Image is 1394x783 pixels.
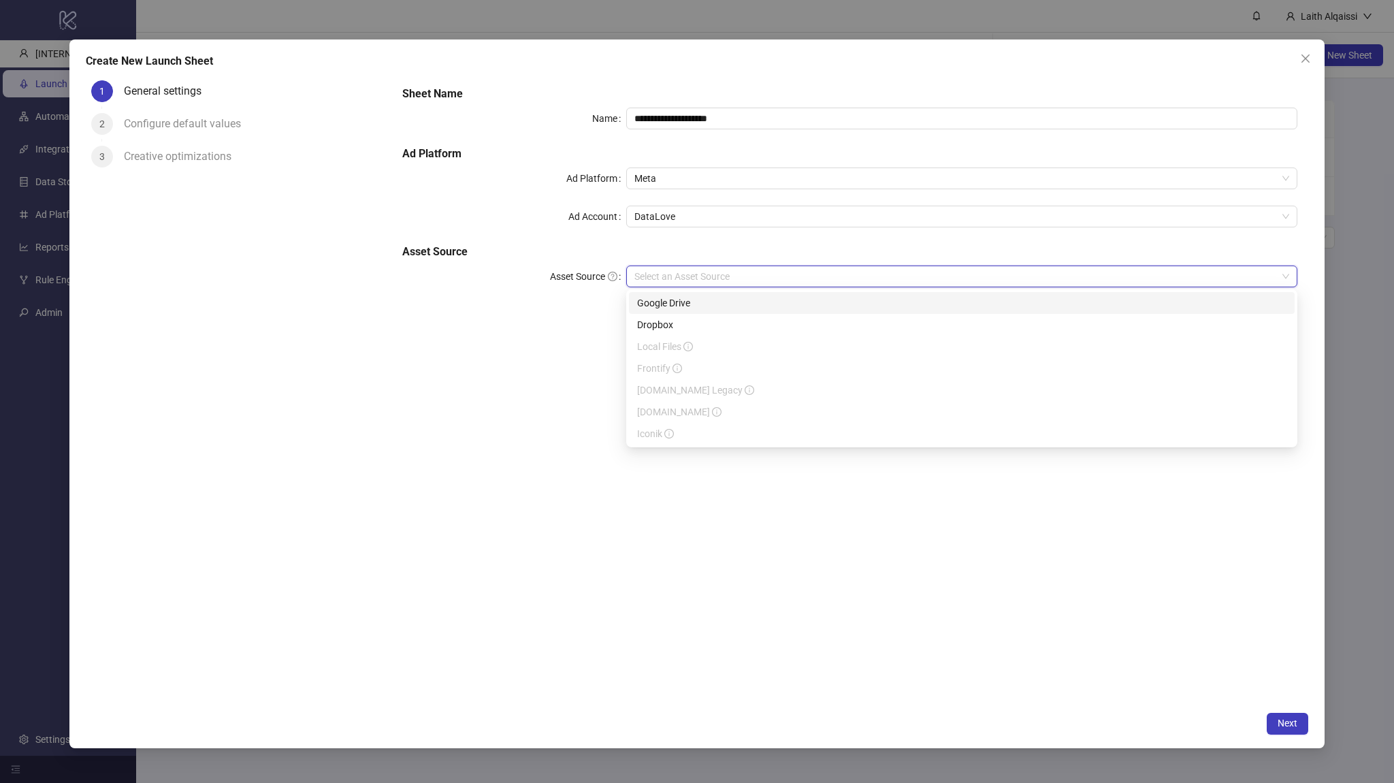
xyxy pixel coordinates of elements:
div: Iconik [629,423,1295,445]
h5: Ad Platform [402,146,1297,162]
div: Frontify [629,357,1295,379]
div: Dropbox [629,314,1295,336]
div: Frame.io Legacy [629,379,1295,401]
div: Configure default values [124,113,252,135]
label: Ad Account [568,206,626,227]
h5: Asset Source [402,244,1297,260]
button: Next [1267,713,1308,735]
span: 3 [99,151,105,162]
span: [DOMAIN_NAME] Legacy [637,385,754,396]
div: Dropbox [637,317,1286,332]
button: Close [1295,48,1316,69]
span: question-circle [608,272,617,281]
span: [DOMAIN_NAME] [637,406,722,417]
label: Asset Source [550,266,626,287]
span: Iconik [637,428,674,439]
span: Next [1278,718,1297,729]
label: Name [592,108,626,129]
div: Google Drive [629,292,1295,314]
span: info-circle [683,342,693,351]
span: info-circle [745,385,754,395]
span: Meta [634,168,1289,189]
span: info-circle [672,364,682,373]
span: Frontify [637,363,682,374]
div: Local Files [629,336,1295,357]
div: Frame.io [629,401,1295,423]
div: Google Drive [637,295,1286,310]
div: Creative optimizations [124,146,242,167]
span: 2 [99,118,105,129]
div: Create New Launch Sheet [86,53,1308,69]
label: Ad Platform [566,167,626,189]
h5: Sheet Name [402,86,1297,102]
span: 1 [99,86,105,97]
span: Local Files [637,341,693,352]
span: info-circle [664,429,674,438]
div: General settings [124,80,212,102]
span: close [1300,53,1311,64]
span: info-circle [712,407,722,417]
span: DataLove [634,206,1289,227]
input: Name [626,108,1297,129]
